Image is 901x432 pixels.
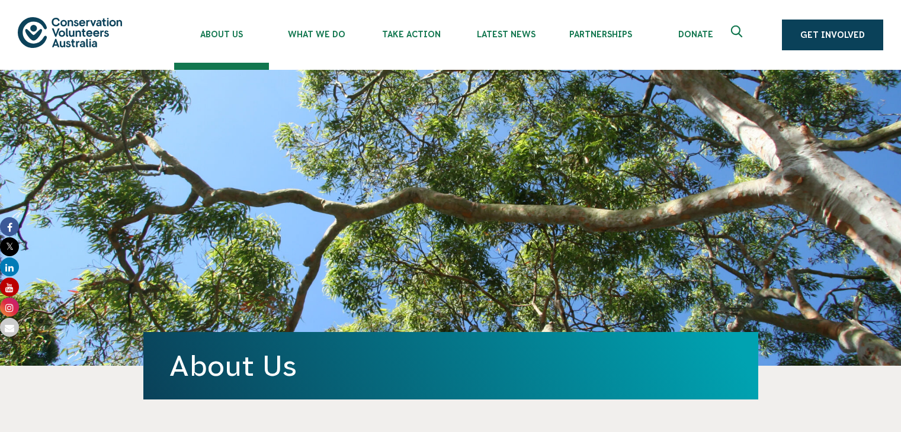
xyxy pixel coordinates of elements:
span: What We Do [269,30,364,39]
span: Expand search box [731,25,746,44]
span: Latest News [458,30,553,39]
span: About Us [174,30,269,39]
span: Take Action [364,30,458,39]
span: Donate [648,30,743,39]
h1: About Us [169,350,732,382]
img: logo.svg [18,17,122,47]
button: Expand search box Close search box [724,21,752,49]
a: Get Involved [782,20,883,50]
span: Partnerships [553,30,648,39]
